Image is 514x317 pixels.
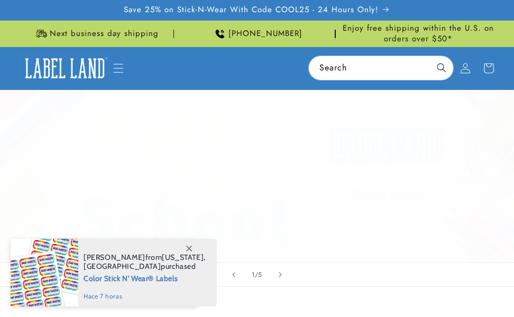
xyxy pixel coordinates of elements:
div: Announcement [178,21,335,47]
span: [US_STATE] [162,252,204,262]
img: Label Land [20,55,109,83]
span: [GEOGRAPHIC_DATA] [84,261,161,271]
span: hace 7 horas [84,292,206,301]
div: Announcement [340,21,497,47]
span: from , purchased [84,253,206,271]
button: Previous slide [222,263,245,286]
summary: Menu [107,57,130,80]
span: Save 25% on Stick-N-Wear With Code COOL25 - 24 Hours Only! [124,5,379,15]
span: [PERSON_NAME] [84,252,145,262]
div: Announcement [17,21,174,47]
button: Next slide [269,263,292,286]
span: Enjoy free shipping within the U.S. on orders over $50* [340,23,497,44]
span: Next business day shipping [50,29,159,39]
span: 5 [258,269,262,280]
a: Label Land [16,50,113,86]
button: Search [430,56,453,79]
span: [PHONE_NUMBER] [228,29,302,39]
span: Color Stick N' Wear® Labels [84,271,206,284]
span: 1 [252,269,255,280]
span: / [255,269,259,280]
